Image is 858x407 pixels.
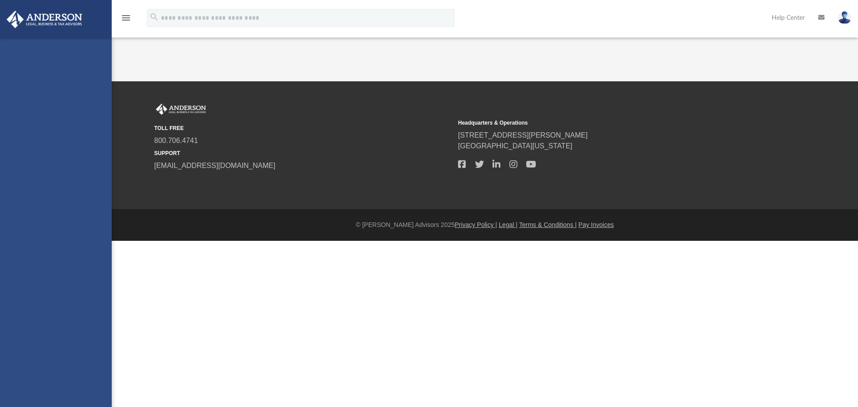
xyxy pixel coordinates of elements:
a: 800.706.4741 [154,137,198,144]
small: Headquarters & Operations [458,119,756,127]
img: Anderson Advisors Platinum Portal [4,11,85,28]
img: Anderson Advisors Platinum Portal [154,104,208,115]
a: Privacy Policy | [455,221,497,228]
a: [EMAIL_ADDRESS][DOMAIN_NAME] [154,162,275,169]
a: menu [121,17,131,23]
a: Legal | [499,221,517,228]
small: SUPPORT [154,149,452,157]
i: menu [121,13,131,23]
div: © [PERSON_NAME] Advisors 2025 [112,220,858,230]
img: User Pic [838,11,851,24]
a: Terms & Conditions | [519,221,577,228]
small: TOLL FREE [154,124,452,132]
a: [GEOGRAPHIC_DATA][US_STATE] [458,142,572,150]
a: [STREET_ADDRESS][PERSON_NAME] [458,131,588,139]
a: Pay Invoices [578,221,614,228]
i: search [149,12,159,22]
